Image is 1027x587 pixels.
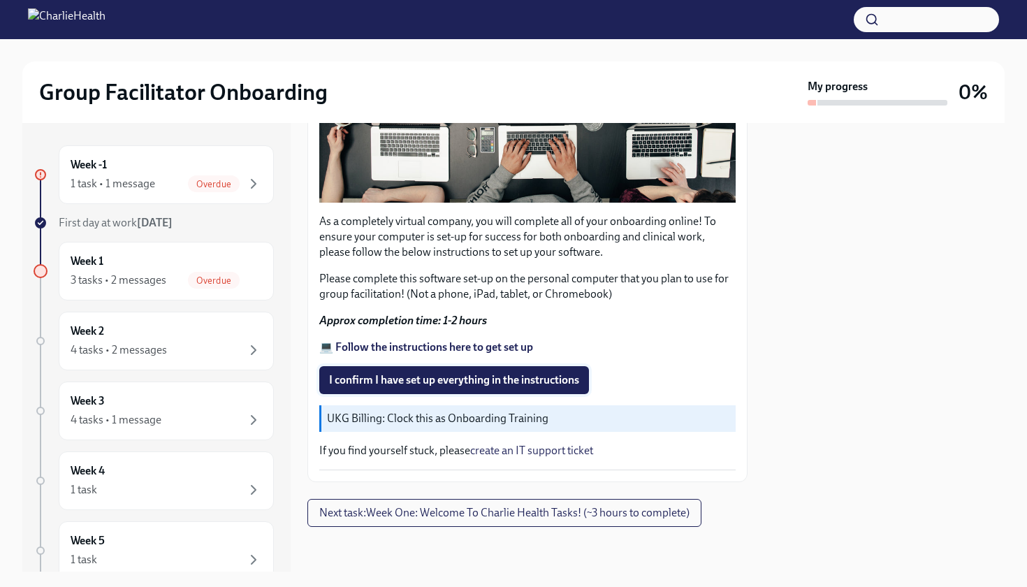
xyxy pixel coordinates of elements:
div: 4 tasks • 2 messages [71,342,167,358]
a: First day at work[DATE] [34,215,274,231]
h2: Group Facilitator Onboarding [39,78,328,106]
div: 4 tasks • 1 message [71,412,161,428]
h6: Week 4 [71,463,105,479]
div: 1 task • 1 message [71,176,155,191]
a: Week -11 task • 1 messageOverdue [34,145,274,204]
div: 3 tasks • 2 messages [71,273,166,288]
strong: Approx completion time: 1-2 hours [319,314,487,327]
p: As a completely virtual company, you will complete all of your onboarding online! To ensure your ... [319,214,736,260]
h6: Week 1 [71,254,103,269]
p: Please complete this software set-up on the personal computer that you plan to use for group faci... [319,271,736,302]
a: 💻 Follow the instructions here to get set up [319,340,533,354]
a: Week 34 tasks • 1 message [34,382,274,440]
div: 1 task [71,482,97,498]
span: I confirm I have set up everything in the instructions [329,373,579,387]
h3: 0% [959,80,988,105]
button: Next task:Week One: Welcome To Charlie Health Tasks! (~3 hours to complete) [307,499,701,527]
strong: My progress [808,79,868,94]
a: Week 24 tasks • 2 messages [34,312,274,370]
p: If you find yourself stuck, please [319,443,736,458]
a: create an IT support ticket [470,444,593,457]
a: Week 51 task [34,521,274,580]
button: I confirm I have set up everything in the instructions [319,366,589,394]
strong: [DATE] [137,216,173,229]
h6: Week 5 [71,533,105,549]
img: CharlieHealth [28,8,105,31]
h6: Week 2 [71,324,104,339]
span: Overdue [188,275,240,286]
span: First day at work [59,216,173,229]
span: Overdue [188,179,240,189]
h6: Week 3 [71,393,105,409]
span: Next task : Week One: Welcome To Charlie Health Tasks! (~3 hours to complete) [319,506,690,520]
h6: Week -1 [71,157,107,173]
a: Week 13 tasks • 2 messagesOverdue [34,242,274,300]
div: 1 task [71,552,97,567]
a: Week 41 task [34,451,274,510]
p: UKG Billing: Clock this as Onboarding Training [327,411,730,426]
